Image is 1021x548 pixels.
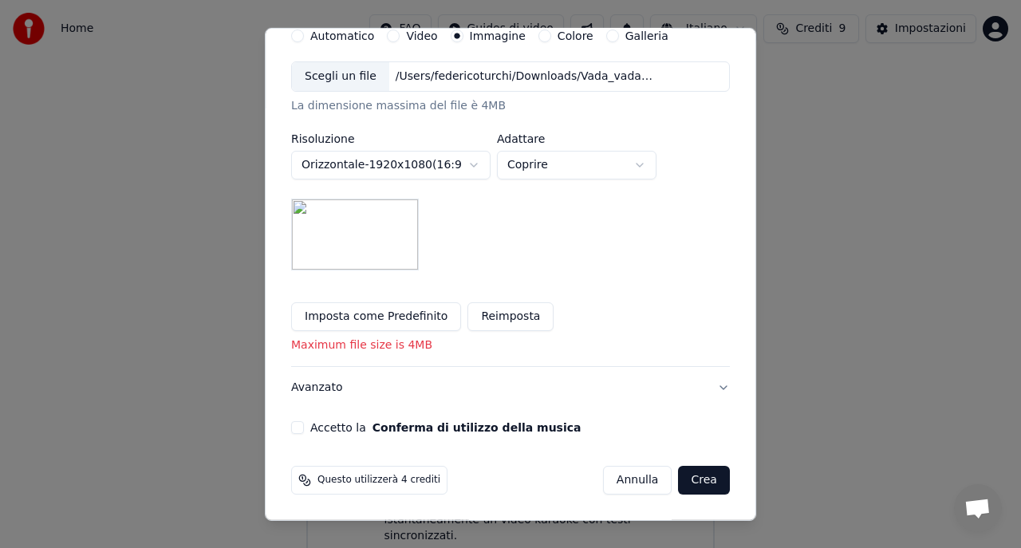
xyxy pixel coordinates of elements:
label: Automatico [310,30,374,41]
button: Avanzato [291,367,730,408]
label: Immagine [470,30,526,41]
p: Maximum file size is 4MB [291,337,730,353]
button: Reimposta [467,302,554,331]
span: Questo utilizzerà 4 crediti [317,474,440,487]
label: Adattare [497,133,656,144]
button: Accetto la [373,422,581,433]
label: Accetto la [310,422,581,433]
div: Scegli un file [292,62,389,91]
label: Colore [558,30,593,41]
label: Video [406,30,437,41]
div: /Users/federicoturchi/Downloads/Vada_vada_a_Vada_YT_2560x1440.png [389,69,660,85]
div: VideoPersonalizza il video karaoke: usa immagine, video o colore [291,30,730,366]
button: Annulla [603,466,672,495]
div: La dimensione massima del file è 4MB [291,98,730,114]
label: Risoluzione [291,133,491,144]
label: Galleria [625,30,668,41]
button: Crea [679,466,730,495]
button: Imposta come Predefinito [291,302,461,331]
